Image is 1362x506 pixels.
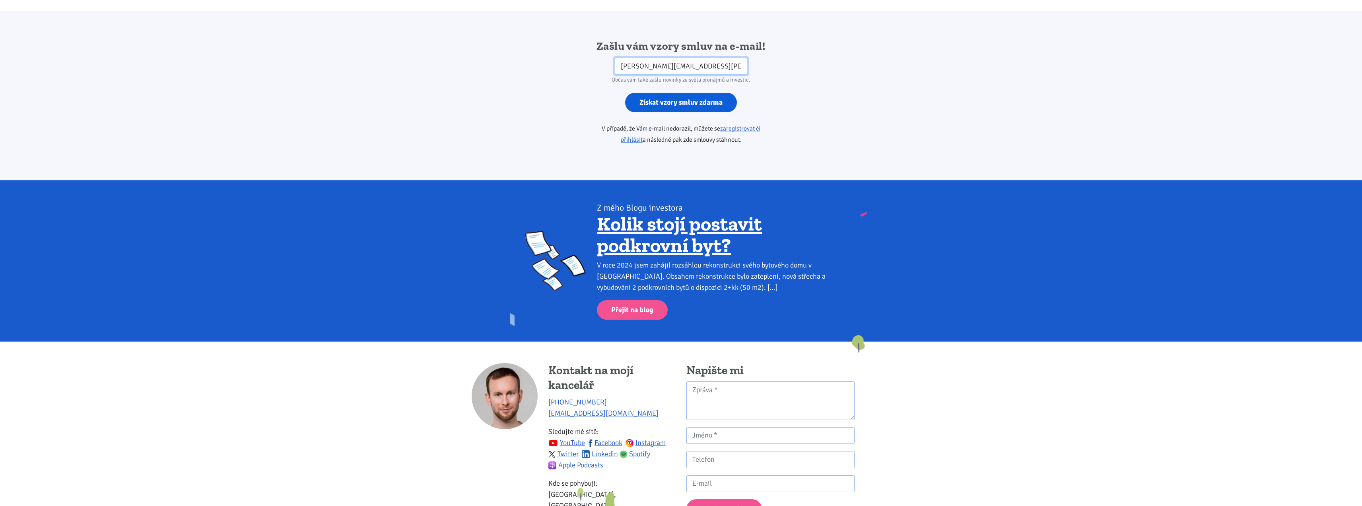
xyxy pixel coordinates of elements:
[597,212,762,257] a: Kolik stojí postavit podkrovní byt?
[579,123,783,145] p: V případě, že Vám e-mail nedorazil, můžete se a následně pak zde smlouvy stáhnout.
[472,363,538,429] img: Tomáš Kučera
[548,426,676,471] p: Sledujte mé sítě:
[582,450,590,458] img: linkedin.svg
[587,439,595,447] img: fb.svg
[548,451,556,458] img: twitter.svg
[625,93,737,112] input: Získat vzory smluv zdarma
[548,438,585,447] a: YouTube
[548,461,603,469] a: Apple Podcasts
[626,438,666,447] a: Instagram
[597,300,668,320] a: Přejít na blog
[686,427,855,444] input: Jméno *
[620,450,628,458] img: spotify.png
[587,438,622,447] a: Facebook
[548,398,607,406] a: [PHONE_NUMBER]
[686,475,855,492] input: E-mail
[548,438,558,448] img: youtube.svg
[548,363,676,393] h4: Kontakt na mojí kancelář
[579,39,783,53] h2: Zašlu vám vzory smluv na e-mail!
[597,202,837,213] div: Z mého Blogu investora
[615,58,747,75] input: Zadejte váš e-mail
[686,363,855,378] h4: Napište mi
[597,260,837,293] div: V roce 2024 jsem zahájil rozsáhlou rekonstrukci svého bytového domu v [GEOGRAPHIC_DATA]. Obsahem ...
[620,449,651,458] a: Spotify
[548,409,659,418] a: [EMAIL_ADDRESS][DOMAIN_NAME]
[548,449,579,458] a: Twitter
[548,461,556,469] img: apple-podcasts.png
[582,449,618,458] a: Linkedin
[626,439,633,447] img: ig.svg
[579,74,783,86] div: Občas vám také zašlu novinky ze světa pronájmů a investic.
[686,451,855,468] input: Telefon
